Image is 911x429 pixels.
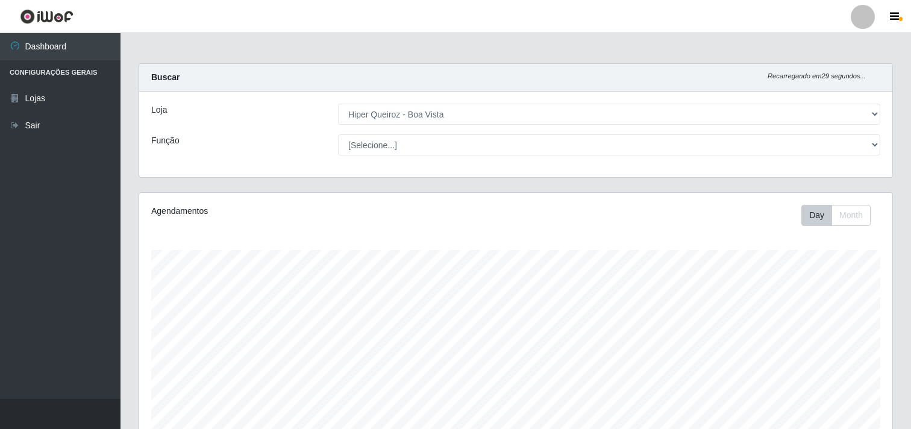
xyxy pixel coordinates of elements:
i: Recarregando em 29 segundos... [768,72,866,80]
div: First group [801,205,871,226]
div: Toolbar with button groups [801,205,880,226]
label: Função [151,134,180,147]
label: Loja [151,104,167,116]
button: Month [831,205,871,226]
button: Day [801,205,832,226]
strong: Buscar [151,72,180,82]
div: Agendamentos [151,205,445,218]
img: CoreUI Logo [20,9,74,24]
